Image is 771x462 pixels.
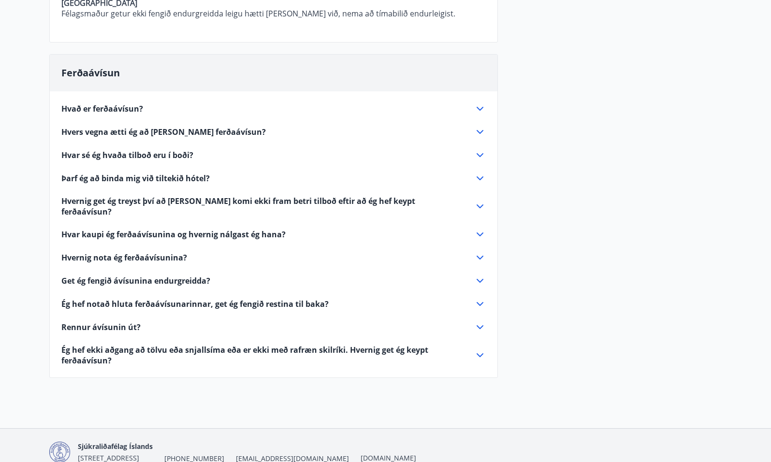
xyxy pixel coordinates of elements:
div: Hvað er ferðaávísun? [61,103,486,115]
div: Hvar sé ég hvaða tilboð eru í boði? [61,149,486,161]
div: Get ég fengið ávísunina endurgreidda? [61,275,486,287]
span: Rennur ávísunin út? [61,322,141,332]
div: Rennur ávísunin út? [61,321,486,333]
div: Þarf ég að binda mig við tiltekið hótel? [61,173,486,184]
div: Ég hef notað hluta ferðaávísunarinnar, get ég fengið restina til baka? [61,298,486,310]
div: Hvernig get ég treyst því að [PERSON_NAME] komi ekki fram betri tilboð eftir að ég hef keypt ferð... [61,196,486,217]
span: Hvað er ferðaávísun? [61,103,143,114]
p: Félagsmaður getur ekki fengið endurgreidda leigu hætti [PERSON_NAME] við, nema að tímabilið endur... [61,8,486,19]
span: Hvernig nota ég ferðaávísunina? [61,252,187,263]
span: Sjúkraliðafélag Íslands [78,442,153,451]
span: Þarf ég að binda mig við tiltekið hótel? [61,173,210,184]
span: Ég hef ekki aðgang að tölvu eða snjallsíma eða er ekki með rafræn skilríki. Hvernig get ég keypt ... [61,345,463,366]
span: Hvernig get ég treyst því að [PERSON_NAME] komi ekki fram betri tilboð eftir að ég hef keypt ferð... [61,196,463,217]
span: Ég hef notað hluta ferðaávísunarinnar, get ég fengið restina til baka? [61,299,329,309]
span: Ferðaávísun [61,66,120,79]
div: Ég hef ekki aðgang að tölvu eða snjallsíma eða er ekki með rafræn skilríki. Hvernig get ég keypt ... [61,345,486,366]
span: Hvar sé ég hvaða tilboð eru í boði? [61,150,193,160]
span: Hvar kaupi ég ferðaávísunina og hvernig nálgast ég hana? [61,229,286,240]
div: Hvers vegna ætti ég að [PERSON_NAME] ferðaávísun? [61,126,486,138]
span: Hvers vegna ætti ég að [PERSON_NAME] ferðaávísun? [61,127,266,137]
div: Hvar kaupi ég ferðaávísunina og hvernig nálgast ég hana? [61,229,486,240]
span: Get ég fengið ávísunina endurgreidda? [61,275,210,286]
div: Hvernig nota ég ferðaávísunina? [61,252,486,263]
